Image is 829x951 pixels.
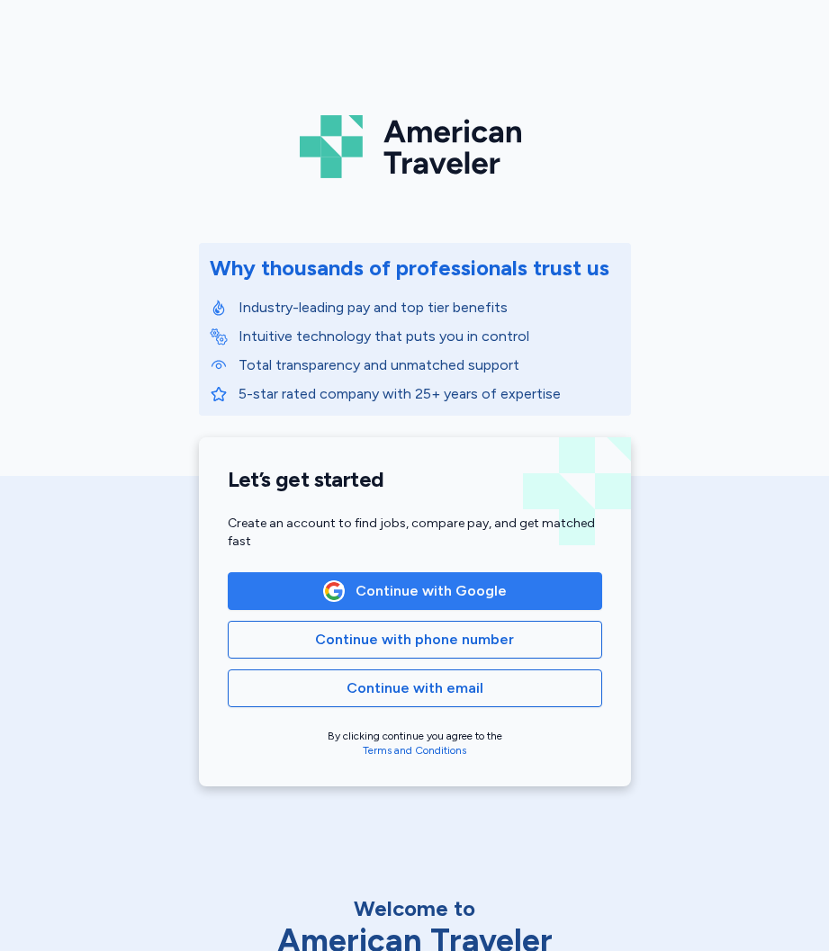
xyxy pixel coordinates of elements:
[228,466,602,493] h1: Let’s get started
[324,581,344,601] img: Google Logo
[228,572,602,610] button: Google LogoContinue with Google
[228,621,602,659] button: Continue with phone number
[315,629,514,650] span: Continue with phone number
[300,108,530,185] img: Logo
[239,354,620,376] p: Total transparency and unmatched support
[239,383,620,405] p: 5-star rated company with 25+ years of expertise
[356,580,507,602] span: Continue with Google
[228,669,602,707] button: Continue with email
[239,297,620,318] p: Industry-leading pay and top tier benefits
[363,744,466,757] a: Terms and Conditions
[210,254,609,283] div: Why thousands of professionals trust us
[226,894,604,923] div: Welcome to
[228,515,602,551] div: Create an account to find jobs, compare pay, and get matched fast
[347,677,483,699] span: Continue with email
[228,729,602,758] div: By clicking continue you agree to the
[239,326,620,347] p: Intuitive technology that puts you in control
